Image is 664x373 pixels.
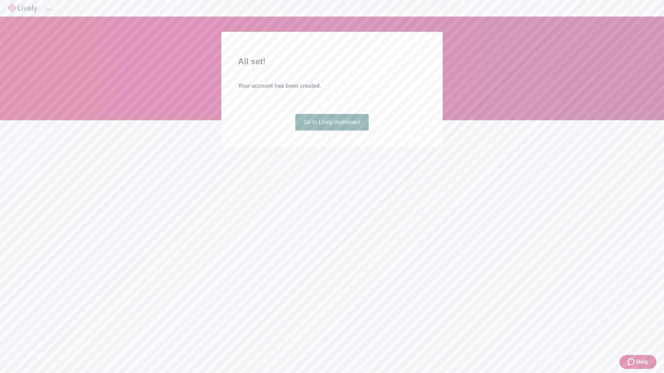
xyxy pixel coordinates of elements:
[8,4,37,12] img: Lively
[619,355,656,369] button: Zendesk support iconHelp
[46,9,51,11] button: Log out
[295,114,369,131] a: Go to Lively dashboard
[238,82,426,90] h4: Your account has been created.
[628,358,636,366] svg: Zendesk support icon
[238,55,426,68] h2: All set!
[636,358,648,366] span: Help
